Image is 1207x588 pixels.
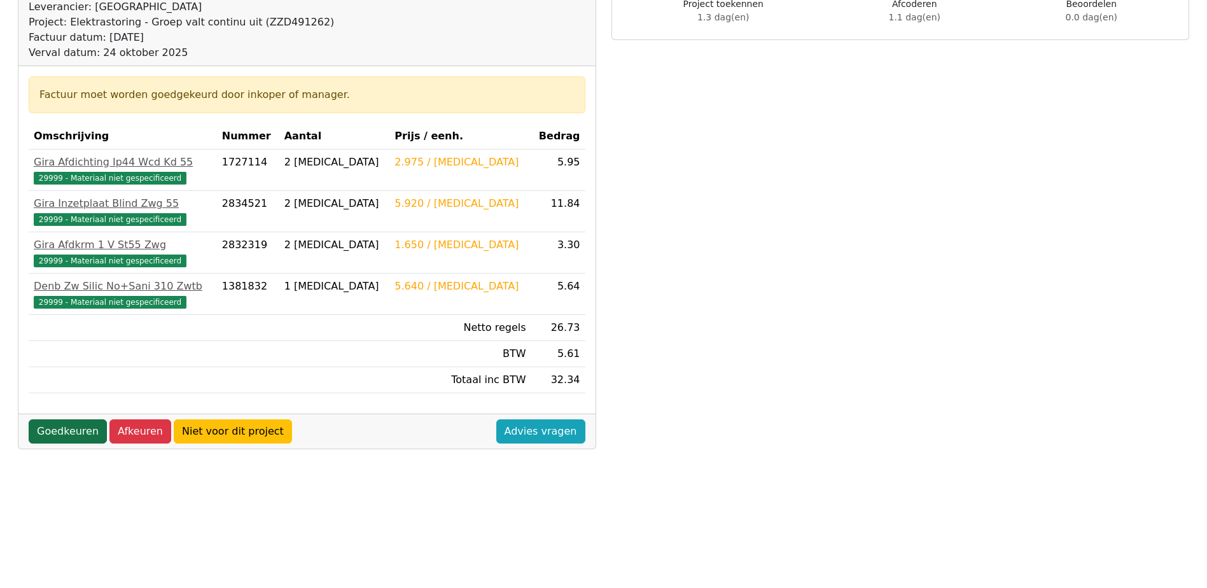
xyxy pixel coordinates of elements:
div: 2 [MEDICAL_DATA] [284,237,385,253]
th: Bedrag [531,123,585,150]
div: 5.640 / [MEDICAL_DATA] [394,279,526,294]
td: Netto regels [389,315,531,341]
span: 1.3 dag(en) [697,12,749,22]
div: Gira Afdkrm 1 V St55 Zwg [34,237,212,253]
div: Factuur moet worden goedgekeurd door inkoper of manager. [39,87,575,102]
a: Goedkeuren [29,419,107,444]
div: Verval datum: 24 oktober 2025 [29,45,334,60]
a: Gira Afdkrm 1 V St55 Zwg29999 - Materiaal niet gespecificeerd [34,237,212,268]
td: 5.95 [531,150,585,191]
th: Nummer [217,123,279,150]
div: Project: Elektrastoring - Groep valt continu uit (ZZD491262) [29,15,334,30]
span: 29999 - Materiaal niet gespecificeerd [34,172,186,185]
div: 5.920 / [MEDICAL_DATA] [394,196,526,211]
div: 2 [MEDICAL_DATA] [284,155,385,170]
div: Gira Afdichting Ip44 Wcd Kd 55 [34,155,212,170]
span: 29999 - Materiaal niet gespecificeerd [34,296,186,309]
a: Denb Zw Silic No+Sani 310 Zwtb29999 - Materiaal niet gespecificeerd [34,279,212,309]
div: Factuur datum: [DATE] [29,30,334,45]
td: 3.30 [531,232,585,274]
span: 1.1 dag(en) [889,12,940,22]
th: Omschrijving [29,123,217,150]
div: Gira Inzetplaat Blind Zwg 55 [34,196,212,211]
td: 5.64 [531,274,585,315]
a: Gira Afdichting Ip44 Wcd Kd 5529999 - Materiaal niet gespecificeerd [34,155,212,185]
div: 1 [MEDICAL_DATA] [284,279,385,294]
td: 11.84 [531,191,585,232]
td: 26.73 [531,315,585,341]
td: BTW [389,341,531,367]
span: 29999 - Materiaal niet gespecificeerd [34,255,186,267]
a: Niet voor dit project [174,419,292,444]
th: Aantal [279,123,390,150]
td: 1727114 [217,150,279,191]
div: Denb Zw Silic No+Sani 310 Zwtb [34,279,212,294]
span: 29999 - Materiaal niet gespecificeerd [34,213,186,226]
div: 1.650 / [MEDICAL_DATA] [394,237,526,253]
a: Advies vragen [496,419,585,444]
span: 0.0 dag(en) [1066,12,1117,22]
td: 5.61 [531,341,585,367]
td: 32.34 [531,367,585,393]
td: 1381832 [217,274,279,315]
th: Prijs / eenh. [389,123,531,150]
td: Totaal inc BTW [389,367,531,393]
a: Gira Inzetplaat Blind Zwg 5529999 - Materiaal niet gespecificeerd [34,196,212,227]
div: 2 [MEDICAL_DATA] [284,196,385,211]
a: Afkeuren [109,419,171,444]
td: 2834521 [217,191,279,232]
td: 2832319 [217,232,279,274]
div: 2.975 / [MEDICAL_DATA] [394,155,526,170]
